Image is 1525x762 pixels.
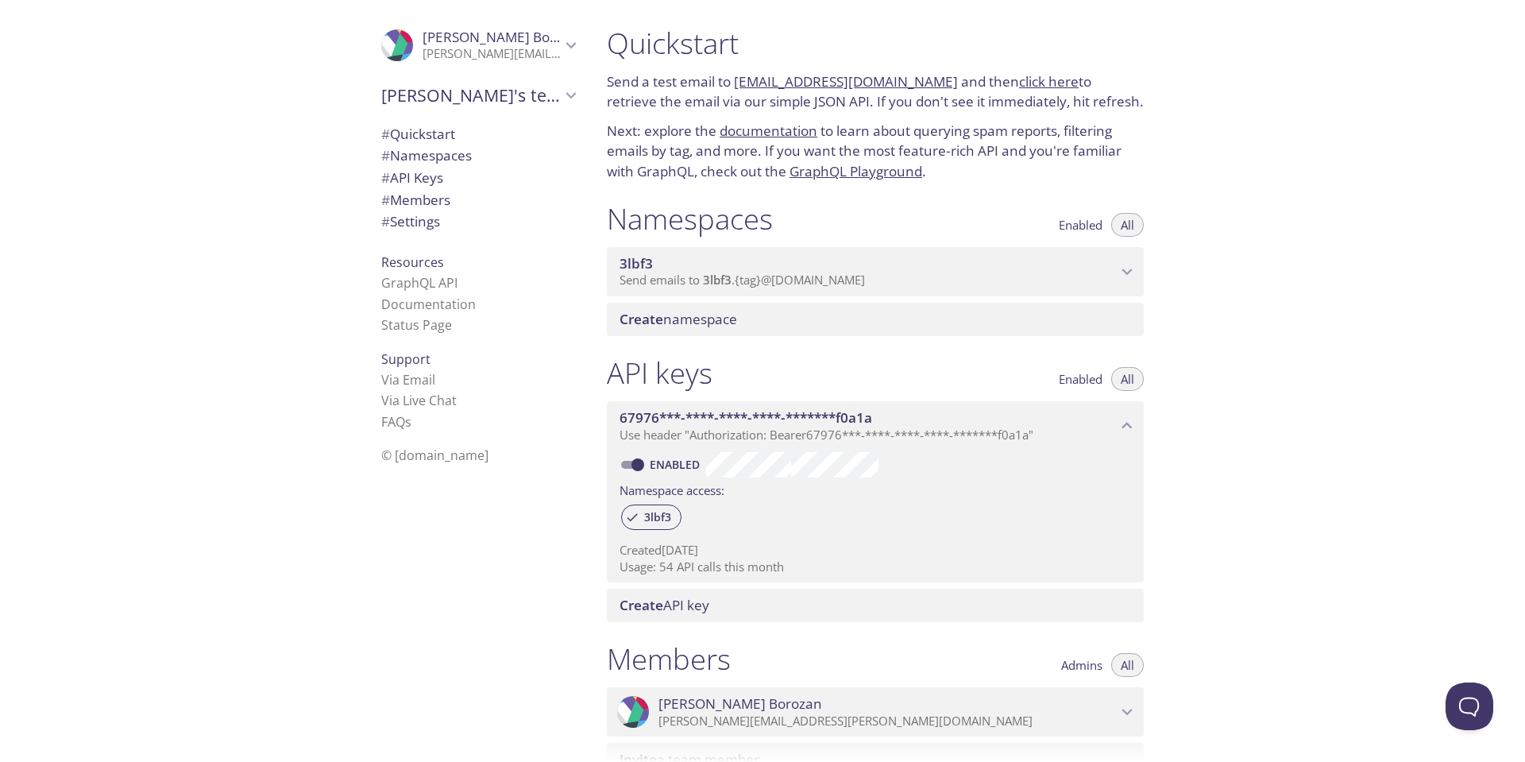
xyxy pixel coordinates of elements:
[381,125,455,143] span: Quickstart
[381,146,472,164] span: Namespaces
[369,123,588,145] div: Quickstart
[381,253,444,271] span: Resources
[607,355,712,391] h1: API keys
[658,695,822,713] span: [PERSON_NAME] Borozan
[607,247,1144,296] div: 3lbf3 namespace
[405,413,411,431] span: s
[607,641,731,677] h1: Members
[1111,653,1144,677] button: All
[381,84,561,106] span: [PERSON_NAME]'s team
[381,168,443,187] span: API Keys
[369,145,588,167] div: Namespaces
[381,191,450,209] span: Members
[607,201,773,237] h1: Namespaces
[381,212,390,230] span: #
[381,350,430,368] span: Support
[1111,367,1144,391] button: All
[734,72,958,91] a: [EMAIL_ADDRESS][DOMAIN_NAME]
[381,274,457,292] a: GraphQL API
[1446,683,1493,730] iframe: Help Scout Beacon - Open
[647,457,706,472] a: Enabled
[369,75,588,116] div: Adelina's team
[620,310,663,328] span: Create
[381,146,390,164] span: #
[620,310,737,328] span: namespace
[620,559,1131,575] p: Usage: 54 API calls this month
[381,125,390,143] span: #
[607,303,1144,336] div: Create namespace
[620,272,865,288] span: Send emails to . {tag} @[DOMAIN_NAME]
[369,189,588,211] div: Members
[620,596,709,614] span: API key
[1049,367,1112,391] button: Enabled
[381,296,476,313] a: Documentation
[703,272,732,288] span: 3lbf3
[423,28,586,46] span: [PERSON_NAME] Borozan
[369,19,588,72] div: Adelina Borozan
[620,596,663,614] span: Create
[369,167,588,189] div: API Keys
[607,72,1144,112] p: Send a test email to and then to retrieve the email via our simple JSON API. If you don't see it ...
[381,316,452,334] a: Status Page
[1111,213,1144,237] button: All
[621,505,681,530] div: 3lbf3
[620,542,1131,559] p: Created [DATE]
[381,371,435,389] a: Via Email
[381,447,488,464] span: © [DOMAIN_NAME]
[720,122,817,140] a: documentation
[607,121,1144,182] p: Next: explore the to learn about querying spam reports, filtering emails by tag, and more. If you...
[1049,213,1112,237] button: Enabled
[381,212,440,230] span: Settings
[1019,72,1079,91] a: click here
[658,714,1117,729] p: [PERSON_NAME][EMAIL_ADDRESS][PERSON_NAME][DOMAIN_NAME]
[620,478,724,501] label: Namespace access:
[423,46,561,62] p: [PERSON_NAME][EMAIL_ADDRESS][PERSON_NAME][DOMAIN_NAME]
[620,254,653,273] span: 3lbf3
[1052,653,1112,677] button: Admins
[607,687,1144,737] div: Adelina Borozan
[607,25,1144,61] h1: Quickstart
[381,392,457,409] a: Via Live Chat
[369,211,588,233] div: Team Settings
[607,589,1144,622] div: Create API Key
[381,191,390,209] span: #
[381,168,390,187] span: #
[790,162,922,180] a: GraphQL Playground
[635,510,681,524] span: 3lbf3
[381,413,411,431] a: FAQ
